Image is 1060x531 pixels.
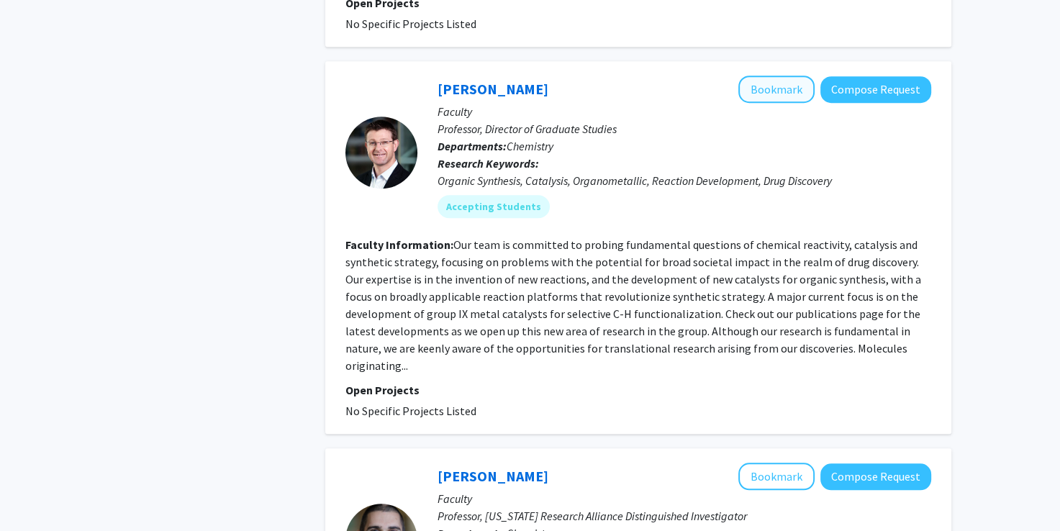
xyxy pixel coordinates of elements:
p: Faculty [438,103,931,120]
mat-chip: Accepting Students [438,195,550,218]
div: Organic Synthesis, Catalysis, Organometallic, Reaction Development, Drug Discovery [438,172,931,189]
p: Open Projects [345,381,931,399]
button: Compose Request to Bill Wuest [820,463,931,490]
a: [PERSON_NAME] [438,467,548,485]
span: No Specific Projects Listed [345,404,476,418]
p: Professor, [US_STATE] Research Alliance Distinguished Investigator [438,507,931,525]
b: Faculty Information: [345,237,453,252]
span: Chemistry [507,139,553,153]
span: No Specific Projects Listed [345,17,476,31]
button: Add Bill Wuest to Bookmarks [738,463,815,490]
fg-read-more: Our team is committed to probing fundamental questions of chemical reactivity, catalysis and synt... [345,237,921,373]
b: Departments: [438,139,507,153]
p: Professor, Director of Graduate Studies [438,120,931,137]
b: Research Keywords: [438,156,539,171]
iframe: Chat [11,466,61,520]
button: Compose Request to Simon Blakey [820,76,931,103]
p: Faculty [438,490,931,507]
a: [PERSON_NAME] [438,80,548,98]
button: Add Simon Blakey to Bookmarks [738,76,815,103]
